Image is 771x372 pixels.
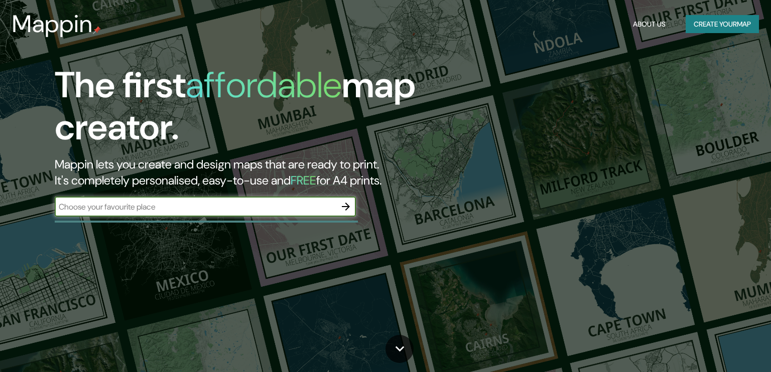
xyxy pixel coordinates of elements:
h1: The first map creator. [55,64,440,156]
h5: FREE [291,172,316,188]
h1: affordable [186,62,342,108]
input: Choose your favourite place [55,201,336,213]
img: mappin-pin [93,26,101,34]
button: About Us [629,15,670,34]
button: Create yourmap [686,15,759,34]
h2: Mappin lets you create and design maps that are ready to print. It's completely personalised, eas... [55,156,440,189]
h3: Mappin [12,10,93,38]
